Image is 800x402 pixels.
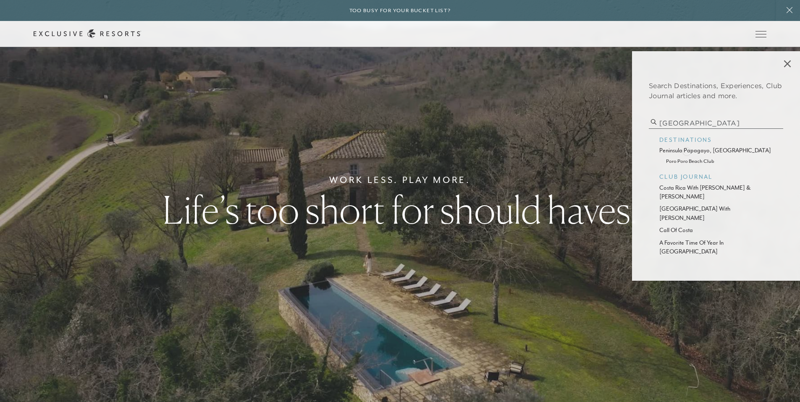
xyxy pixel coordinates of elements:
[349,7,451,15] h6: Too busy for your bucket list?
[659,226,773,235] a: call of costa
[659,204,773,222] a: [GEOGRAPHIC_DATA] with [PERSON_NAME]
[659,183,773,201] a: costa rica with [PERSON_NAME] & [PERSON_NAME]
[659,238,773,256] a: a favorite time of year in [GEOGRAPHIC_DATA]
[792,394,800,402] iframe: Qualified Messenger
[659,136,773,144] h3: destinations
[659,172,773,181] h3: club journal
[666,157,766,165] p: poro poro beach club
[659,157,773,165] a: poro poro beach club
[659,146,773,155] a: peninsula papagayo, [GEOGRAPHIC_DATA]
[649,81,783,101] p: Search Destinations, Experiences, Club Journal articles and more.
[755,31,766,37] button: Open navigation
[649,117,783,129] input: Search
